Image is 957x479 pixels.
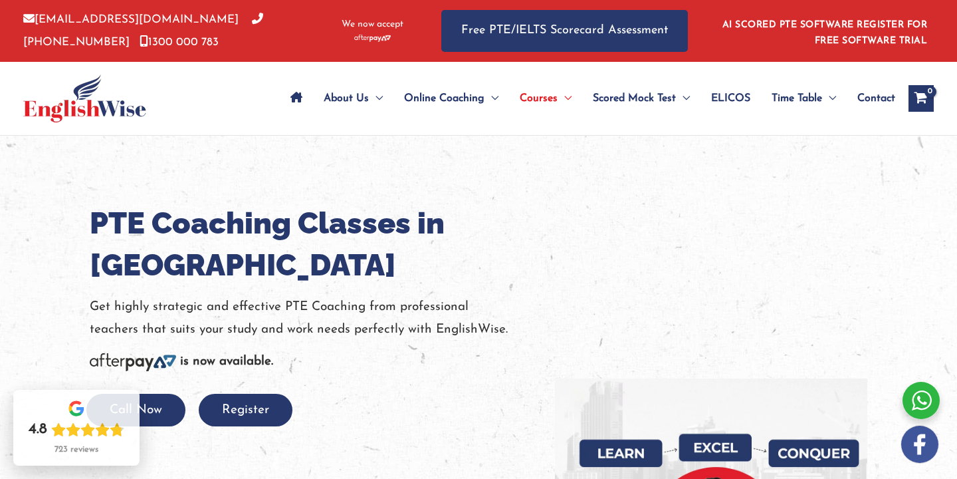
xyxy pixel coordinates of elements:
a: Online CoachingMenu Toggle [393,75,509,122]
span: Menu Toggle [484,75,498,122]
a: View Shopping Cart, empty [908,85,934,112]
span: ELICOS [711,75,750,122]
img: Afterpay-Logo [90,353,176,371]
a: [EMAIL_ADDRESS][DOMAIN_NAME] [23,14,239,25]
aside: Header Widget 1 [714,9,934,53]
button: Register [199,394,292,426]
div: 4.8 [29,420,47,439]
span: We now accept [342,18,403,31]
a: AI SCORED PTE SOFTWARE REGISTER FOR FREE SOFTWARE TRIAL [722,20,928,46]
span: Menu Toggle [558,75,572,122]
img: Afterpay-Logo [354,35,391,42]
span: Menu Toggle [676,75,690,122]
h1: PTE Coaching Classes in [GEOGRAPHIC_DATA] [90,202,535,286]
span: Online Coaching [404,75,484,122]
a: ELICOS [700,75,761,122]
img: white-facebook.png [901,426,938,463]
a: About UsMenu Toggle [313,75,393,122]
span: Contact [857,75,895,122]
img: cropped-ew-logo [23,75,146,122]
a: Scored Mock TestMenu Toggle [582,75,700,122]
span: Menu Toggle [822,75,836,122]
div: 723 reviews [54,444,98,455]
span: About Us [324,75,369,122]
span: Courses [520,75,558,122]
p: Get highly strategic and effective PTE Coaching from professional teachers that suits your study ... [90,296,535,341]
b: is now available. [180,355,273,368]
a: Time TableMenu Toggle [761,75,847,122]
span: Time Table [772,75,822,122]
span: Scored Mock Test [593,75,676,122]
nav: Site Navigation: Main Menu [280,75,895,122]
a: Free PTE/IELTS Scorecard Assessment [441,10,688,52]
div: Rating: 4.8 out of 5 [29,420,124,439]
a: 1300 000 783 [140,37,219,48]
a: Contact [847,75,895,122]
a: [PHONE_NUMBER] [23,14,263,47]
a: Register [199,404,292,416]
span: Menu Toggle [369,75,383,122]
a: CoursesMenu Toggle [509,75,582,122]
